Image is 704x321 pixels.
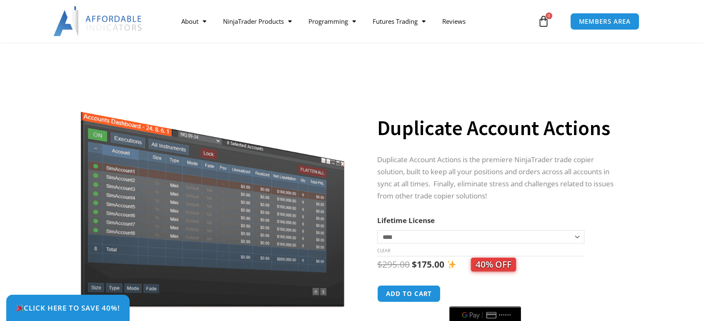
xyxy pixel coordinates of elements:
[377,285,441,302] button: Add to cart
[377,258,410,270] bdi: 295.00
[300,12,364,31] a: Programming
[546,13,552,19] span: 0
[364,12,434,31] a: Futures Trading
[412,258,444,270] bdi: 175.00
[579,18,631,25] span: MEMBERS AREA
[377,216,435,225] label: Lifetime License
[434,12,474,31] a: Reviews
[173,12,536,31] nav: Menu
[570,13,640,30] a: MEMBERS AREA
[525,9,562,33] a: 0
[53,6,143,36] img: LogoAI | Affordable Indicators – NinjaTrader
[412,258,417,270] span: $
[377,154,621,202] p: Duplicate Account Actions is the premiere NinjaTrader trade copier solution, built to keep all yo...
[16,304,23,311] img: 🎉
[16,304,120,311] span: Click Here to save 40%!
[471,258,516,271] span: 40% OFF
[78,95,346,308] img: Screenshot 2024-08-26 15414455555
[215,12,300,31] a: NinjaTrader Products
[448,284,523,304] iframe: Secure express checkout frame
[377,248,390,253] a: Clear options
[377,258,382,270] span: $
[173,12,215,31] a: About
[377,113,621,143] h1: Duplicate Account Actions
[6,295,130,321] a: 🎉Click Here to save 40%!
[447,260,456,269] img: ✨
